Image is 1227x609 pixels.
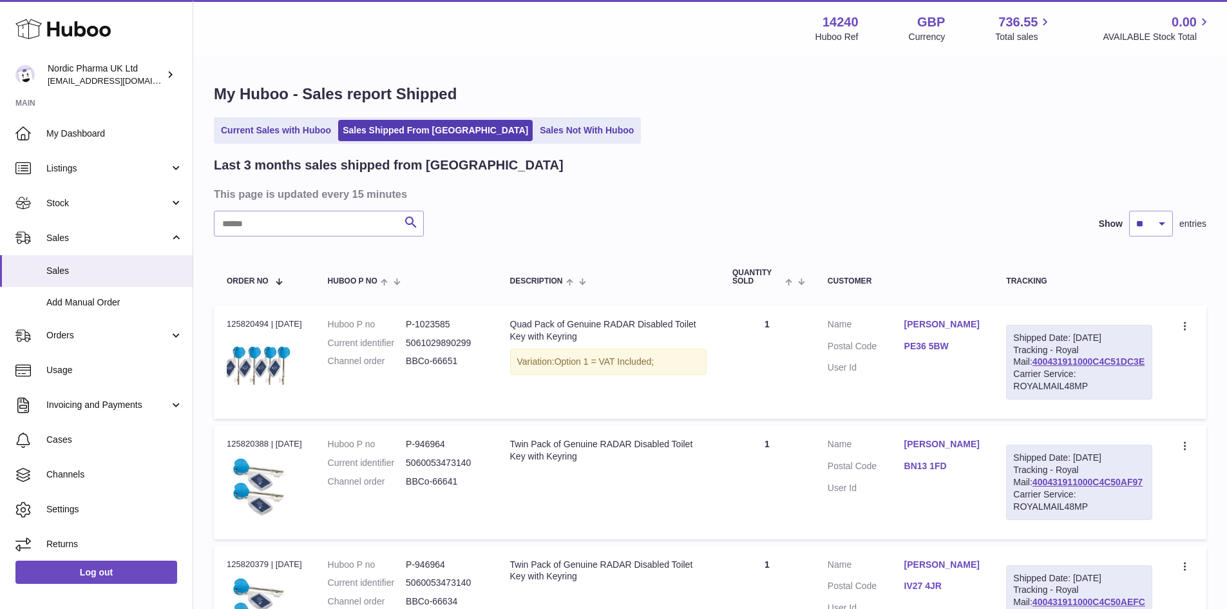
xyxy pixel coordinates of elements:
[406,318,484,331] dd: P-1023585
[406,595,484,608] dd: BBCo-66634
[828,559,904,574] dt: Name
[46,469,183,481] span: Channels
[828,362,904,374] dt: User Id
[904,559,981,571] a: [PERSON_NAME]
[909,31,946,43] div: Currency
[815,31,859,43] div: Huboo Ref
[1103,31,1212,43] span: AVAILABLE Stock Total
[719,305,815,419] td: 1
[214,84,1206,104] h1: My Huboo - Sales report Shipped
[328,577,406,589] dt: Current identifier
[904,438,981,450] a: [PERSON_NAME]
[828,277,980,285] div: Customer
[227,454,291,519] img: $_57.JPG
[995,31,1052,43] span: Total sales
[15,561,177,584] a: Log out
[406,337,484,349] dd: 5061029890299
[510,349,707,375] div: Variation:
[1013,332,1145,344] div: Shipped Date: [DATE]
[46,162,169,175] span: Listings
[904,460,981,472] a: BN13 1FD
[828,438,904,454] dt: Name
[555,356,654,367] span: Option 1 = VAT Included;
[828,460,904,476] dt: Postal Code
[227,559,302,570] div: 125820379 | [DATE]
[904,580,981,592] a: IV27 4JR
[46,329,169,342] span: Orders
[406,355,484,367] dd: BBCo-66651
[46,265,183,277] span: Sales
[1006,277,1152,285] div: Tracking
[998,14,1038,31] span: 736.55
[1032,597,1145,607] a: 400431911000C4C50AEFC
[1013,452,1145,464] div: Shipped Date: [DATE]
[406,457,484,469] dd: 5060053473140
[1103,14,1212,43] a: 0.00 AVAILABLE Stock Total
[328,355,406,367] dt: Channel order
[15,65,35,84] img: internalAdmin-14240@internal.huboo.com
[406,438,484,450] dd: P-946964
[328,595,406,608] dt: Channel order
[1013,368,1145,392] div: Carrier Service: ROYALMAIL48MP
[214,187,1203,201] h3: This page is updated every 15 minutes
[46,399,169,411] span: Invoicing and Payments
[328,457,406,469] dt: Current identifier
[216,120,336,141] a: Current Sales with Huboo
[406,577,484,589] dd: 5060053473140
[1032,356,1145,367] a: 400431911000C4C51DC3E
[823,14,859,31] strong: 14240
[828,340,904,356] dt: Postal Code
[510,318,707,343] div: Quad Pack of Genuine RADAR Disabled Toilet Key with Keyring
[1032,477,1143,487] a: 400431911000C4C50AF97
[46,232,169,244] span: Sales
[227,277,269,285] span: Order No
[46,503,183,516] span: Settings
[338,120,533,141] a: Sales Shipped From [GEOGRAPHIC_DATA]
[1013,488,1145,513] div: Carrier Service: ROYALMAIL48MP
[46,296,183,309] span: Add Manual Order
[46,434,183,446] span: Cases
[214,157,564,174] h2: Last 3 months sales shipped from [GEOGRAPHIC_DATA]
[732,269,782,285] span: Quantity Sold
[328,277,377,285] span: Huboo P no
[1179,218,1206,230] span: entries
[48,75,189,86] span: [EMAIL_ADDRESS][DOMAIN_NAME]
[406,476,484,488] dd: BBCo-66641
[328,318,406,331] dt: Huboo P no
[1172,14,1197,31] span: 0.00
[48,63,164,87] div: Nordic Pharma UK Ltd
[828,318,904,334] dt: Name
[510,438,707,463] div: Twin Pack of Genuine RADAR Disabled Toilet Key with Keyring
[227,334,291,398] img: Untitled_design_1_94c76f48-fa03-4637-9744-2d8b52dab12f.png
[1099,218,1123,230] label: Show
[917,14,945,31] strong: GBP
[828,580,904,595] dt: Postal Code
[904,340,981,353] a: PE36 5BW
[828,482,904,494] dt: User Id
[328,559,406,571] dt: Huboo P no
[328,476,406,488] dt: Channel order
[1006,445,1152,519] div: Tracking - Royal Mail:
[510,559,707,583] div: Twin Pack of Genuine RADAR Disabled Toilet Key with Keyring
[227,438,302,450] div: 125820388 | [DATE]
[719,425,815,539] td: 1
[46,197,169,209] span: Stock
[328,337,406,349] dt: Current identifier
[46,538,183,550] span: Returns
[406,559,484,571] dd: P-946964
[535,120,638,141] a: Sales Not With Huboo
[227,318,302,330] div: 125820494 | [DATE]
[510,277,563,285] span: Description
[995,14,1052,43] a: 736.55 Total sales
[46,364,183,376] span: Usage
[328,438,406,450] dt: Huboo P no
[46,128,183,140] span: My Dashboard
[1006,325,1152,400] div: Tracking - Royal Mail:
[904,318,981,331] a: [PERSON_NAME]
[1013,572,1145,585] div: Shipped Date: [DATE]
